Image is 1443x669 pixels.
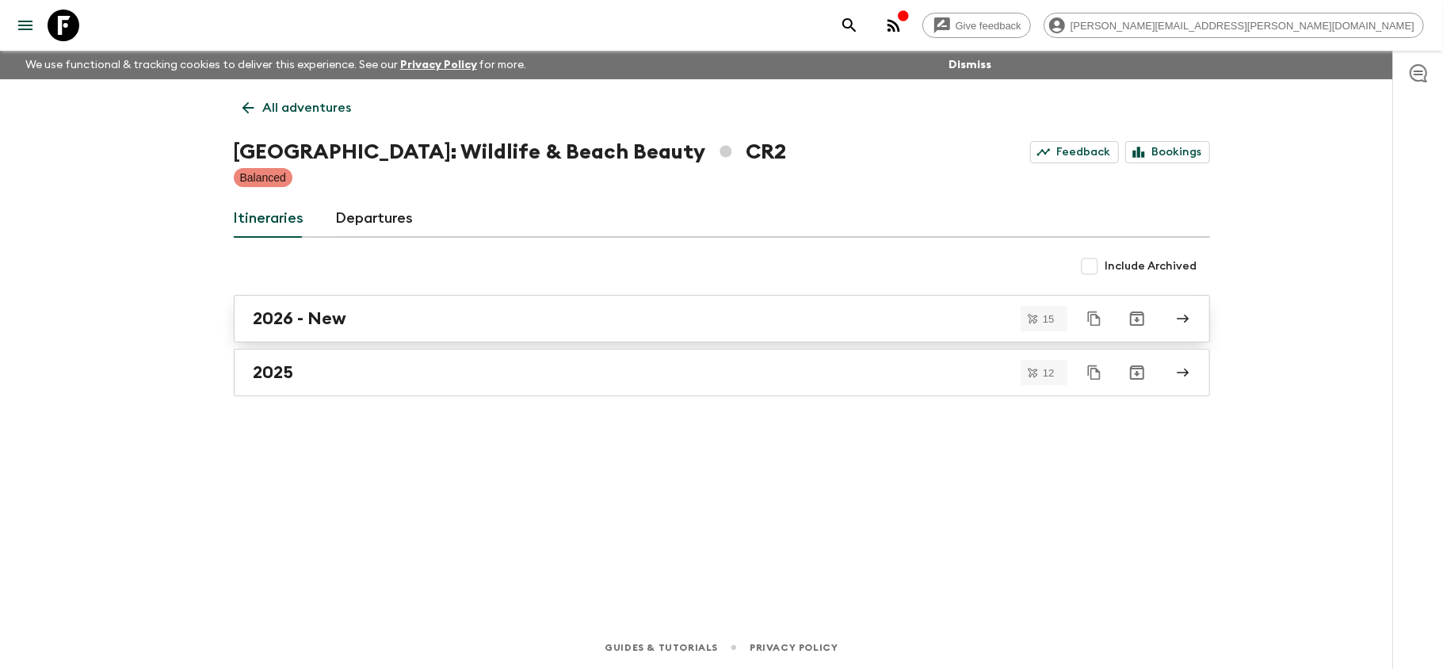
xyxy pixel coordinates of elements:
[1044,13,1424,38] div: [PERSON_NAME][EMAIL_ADDRESS][PERSON_NAME][DOMAIN_NAME]
[1121,303,1153,334] button: Archive
[336,200,414,238] a: Departures
[1080,358,1109,387] button: Duplicate
[234,92,361,124] a: All adventures
[1062,20,1423,32] span: [PERSON_NAME][EMAIL_ADDRESS][PERSON_NAME][DOMAIN_NAME]
[234,349,1210,396] a: 2025
[263,98,352,117] p: All adventures
[1030,141,1119,163] a: Feedback
[605,639,718,656] a: Guides & Tutorials
[254,308,347,329] h2: 2026 - New
[947,20,1030,32] span: Give feedback
[10,10,41,41] button: menu
[750,639,838,656] a: Privacy Policy
[240,170,286,185] p: Balanced
[1121,357,1153,388] button: Archive
[234,136,786,168] h1: [GEOGRAPHIC_DATA]: Wildlife & Beach Beauty CR2
[945,54,995,76] button: Dismiss
[1125,141,1210,163] a: Bookings
[1105,258,1197,274] span: Include Archived
[1033,314,1063,324] span: 15
[234,200,304,238] a: Itineraries
[922,13,1031,38] a: Give feedback
[400,59,477,71] a: Privacy Policy
[234,295,1210,342] a: 2026 - New
[1033,368,1063,378] span: 12
[254,362,294,383] h2: 2025
[1080,304,1109,333] button: Duplicate
[19,51,533,79] p: We use functional & tracking cookies to deliver this experience. See our for more.
[834,10,865,41] button: search adventures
